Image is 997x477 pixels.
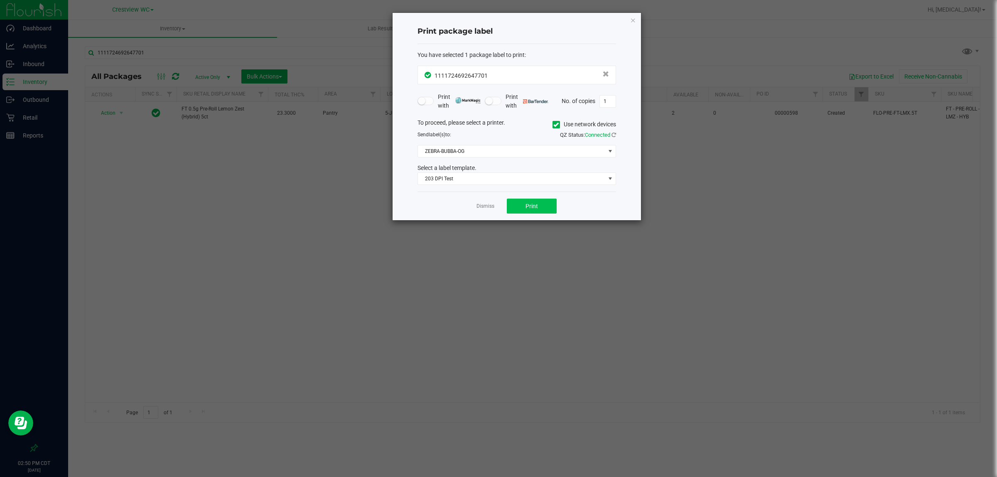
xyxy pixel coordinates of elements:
[411,118,622,131] div: To proceed, please select a printer.
[506,93,548,110] span: Print with
[560,132,616,138] span: QZ Status:
[523,99,548,103] img: bartender.png
[507,199,557,214] button: Print
[8,411,33,435] iframe: Resource center
[455,97,481,103] img: mark_magic_cybra.png
[418,145,605,157] span: ZEBRA-BUBBA-OG
[435,72,488,79] span: 1111724692647701
[585,132,610,138] span: Connected
[438,93,481,110] span: Print with
[425,71,432,79] span: In Sync
[476,203,494,210] a: Dismiss
[417,52,525,58] span: You have selected 1 package label to print
[418,173,605,184] span: 203 DPI Test
[411,164,622,172] div: Select a label template.
[429,132,445,138] span: label(s)
[417,26,616,37] h4: Print package label
[526,203,538,209] span: Print
[417,51,616,59] div: :
[417,132,451,138] span: Send to:
[562,97,595,104] span: No. of copies
[553,120,616,129] label: Use network devices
